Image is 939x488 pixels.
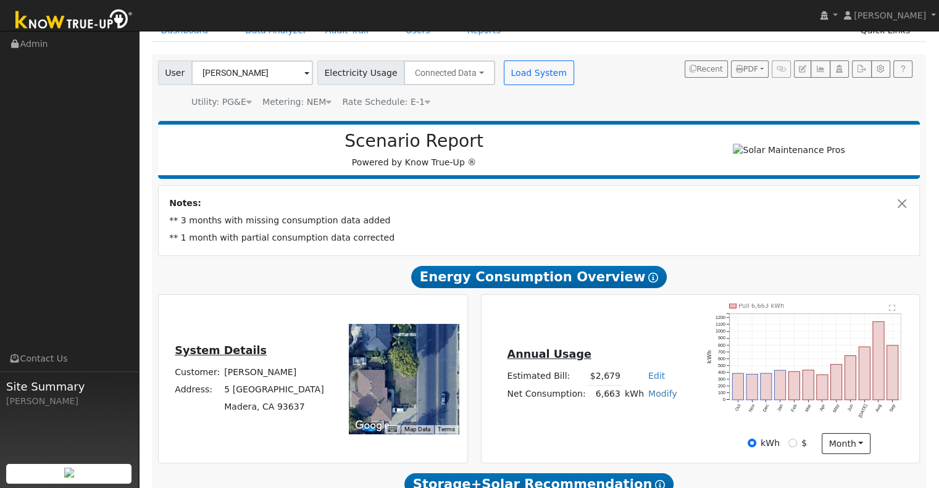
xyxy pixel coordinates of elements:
div: Utility: PG&E [191,96,252,109]
rect: onclick="" [732,373,743,400]
div: [PERSON_NAME] [6,395,132,408]
rect: onclick="" [803,370,814,400]
button: Recent [685,60,728,78]
text: Sep [889,403,898,413]
a: Terms (opens in new tab) [438,426,455,432]
span: Site Summary [6,378,132,395]
img: Solar Maintenance Pros [733,144,845,157]
rect: onclick="" [831,365,842,400]
text: 0 [723,397,725,402]
text: Jan [776,403,784,413]
button: Close [896,197,909,210]
a: Modify [648,389,677,399]
rect: onclick="" [746,374,757,400]
rect: onclick="" [859,347,870,400]
u: Annual Usage [507,348,591,360]
button: month [822,433,870,454]
rect: onclick="" [874,321,885,400]
div: Powered by Know True-Up ® [164,131,664,169]
button: Map Data [404,425,430,434]
rect: onclick="" [789,371,800,400]
img: Google [352,418,393,434]
img: retrieve [64,468,74,478]
span: User [158,60,192,85]
div: Metering: NEM [262,96,332,109]
text: kWh [707,350,713,363]
label: $ [801,437,807,450]
u: System Details [175,344,267,357]
span: PDF [736,65,758,73]
button: Multi-Series Graph [811,60,830,78]
td: kWh [622,385,646,403]
td: [PERSON_NAME] [222,363,326,381]
td: ** 1 month with partial consumption data corrected [167,230,911,247]
td: Address: [173,381,222,398]
td: ** 3 months with missing consumption data added [167,212,911,230]
span: [PERSON_NAME] [854,10,926,20]
text: 400 [718,370,725,375]
button: Settings [871,60,890,78]
button: Connected Data [404,60,495,85]
h2: Scenario Report [170,131,657,152]
text:  [890,304,896,312]
input: $ [788,439,797,447]
text: 100 [718,390,725,395]
text: 700 [718,349,725,354]
img: Know True-Up [9,7,139,35]
td: Net Consumption: [505,385,588,403]
td: $2,679 [588,368,622,386]
text: Nov [748,403,756,413]
i: Show Help [648,273,658,283]
button: PDF [731,60,769,78]
text: 1000 [716,328,725,334]
span: Electricity Usage [317,60,404,85]
button: Export Interval Data [852,60,871,78]
text: Jun [847,403,855,413]
a: Help Link [893,60,912,78]
text: 800 [718,342,725,347]
text: Dec [762,403,770,413]
span: Energy Consumption Overview [411,266,667,288]
td: Customer: [173,363,222,381]
rect: onclick="" [817,374,828,400]
button: Edit User [794,60,811,78]
text: [DATE] [858,403,869,419]
text: 300 [718,376,725,382]
text: 1200 [716,315,725,320]
a: Edit [648,371,665,381]
text: 600 [718,356,725,362]
rect: onclick="" [845,355,856,400]
rect: onclick="" [775,370,786,400]
text: Apr [819,403,827,412]
button: Keyboard shortcuts [388,425,396,434]
rect: onclick="" [761,373,772,400]
input: kWh [748,439,756,447]
label: kWh [761,437,780,450]
text: Feb [790,403,798,413]
text: May [832,403,841,413]
text: 500 [718,363,725,368]
span: Alias: HE1 [342,97,430,107]
text: 900 [718,335,725,341]
strong: Notes: [169,198,201,208]
text: Mar [804,403,813,413]
td: 6,663 [588,385,622,403]
rect: onclick="" [888,345,899,400]
a: Open this area in Google Maps (opens a new window) [352,418,393,434]
td: Madera, CA 93637 [222,398,326,415]
text: Oct [734,403,742,412]
text: 1100 [716,321,725,327]
button: Load System [504,60,574,85]
td: 5 [GEOGRAPHIC_DATA] [222,381,326,398]
td: Estimated Bill: [505,368,588,386]
text: Pull 6,663 kWh [739,302,785,309]
text: Aug [875,403,883,413]
button: Login As [830,60,849,78]
text: 200 [718,383,725,389]
input: Select a User [191,60,313,85]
